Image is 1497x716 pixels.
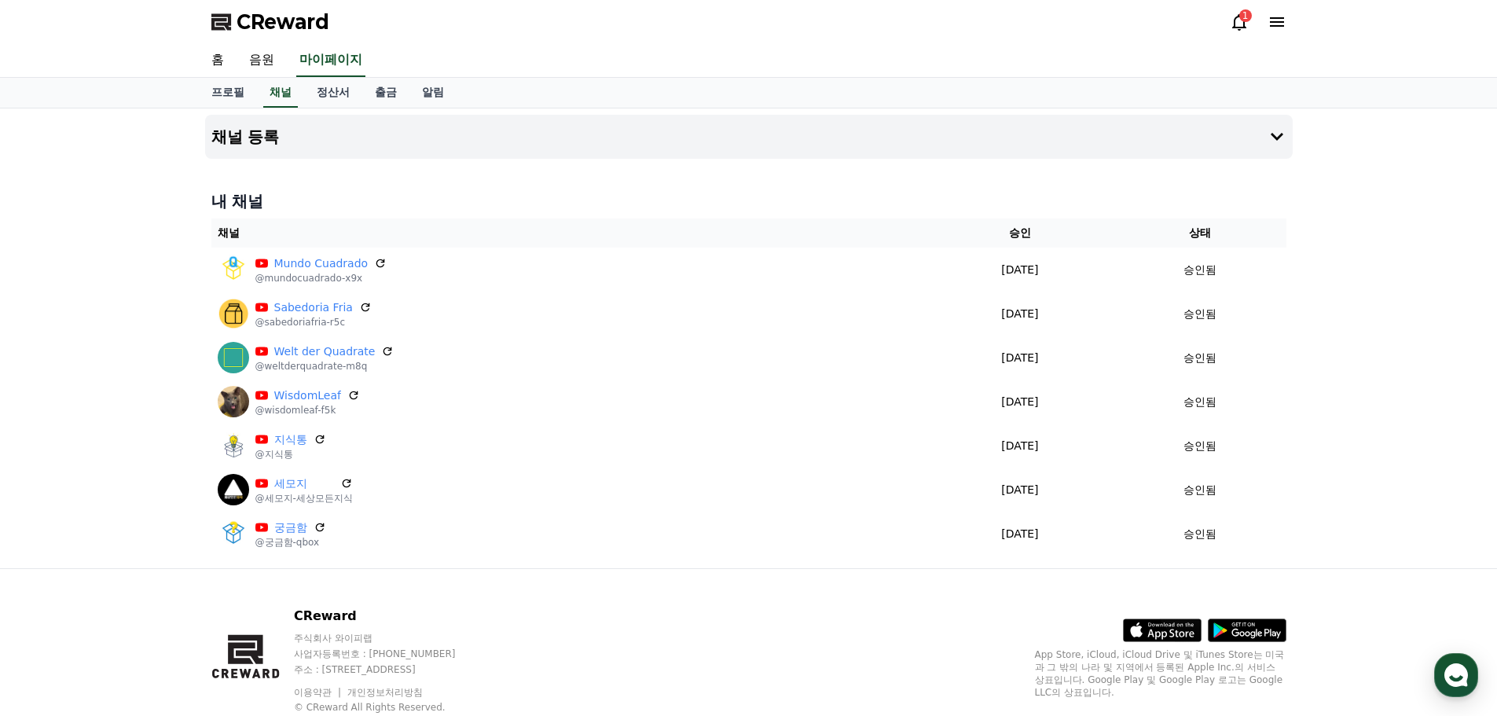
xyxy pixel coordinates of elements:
span: CReward [237,9,329,35]
p: @세모지-세상모든지식 [255,492,353,505]
p: @궁금함-qbox [255,536,326,549]
p: 승인됨 [1183,438,1216,454]
img: Mundo Cuadrado [218,254,249,285]
a: 정산서 [304,78,362,108]
a: Welt der Quadrate [274,343,376,360]
a: CReward [211,9,329,35]
p: [DATE] [932,438,1107,454]
p: App Store, iCloud, iCloud Drive 및 iTunes Store는 미국과 그 밖의 나라 및 지역에서 등록된 Apple Inc.의 서비스 상표입니다. Goo... [1035,648,1286,699]
p: [DATE] [932,306,1107,322]
a: 1 [1230,13,1249,31]
p: 승인됨 [1183,482,1216,498]
img: 궁금함 [218,518,249,549]
img: Welt der Quadrate [218,342,249,373]
p: 주소 : [STREET_ADDRESS] [294,663,486,676]
p: @weltderquadrate-m8q [255,360,394,373]
a: 이용약관 [294,687,343,698]
a: 마이페이지 [296,44,365,77]
th: 상태 [1114,218,1286,248]
a: Sabedoria Fria [274,299,353,316]
p: @지식통 [255,448,326,461]
p: [DATE] [932,350,1107,366]
p: 승인됨 [1183,306,1216,322]
p: 승인됨 [1183,394,1216,410]
p: 승인됨 [1183,526,1216,542]
div: 1 [1239,9,1252,22]
img: WisdomLeaf [218,386,249,417]
img: 지식통 [218,430,249,461]
p: @wisdomleaf-f5k [255,404,360,417]
a: 지식통 [274,431,307,448]
p: 승인됨 [1183,262,1216,278]
h4: 내 채널 [211,190,1286,212]
a: 음원 [237,44,287,77]
a: WisdomLeaf [274,387,341,404]
th: 승인 [926,218,1114,248]
a: 궁금함 [274,520,307,536]
p: [DATE] [932,262,1107,278]
a: 홈 [199,44,237,77]
img: Sabedoria Fria [218,298,249,329]
th: 채널 [211,218,926,248]
img: 세모지 [218,474,249,505]
p: @mundocuadrado-x9x [255,272,387,285]
p: [DATE] [932,526,1107,542]
a: 개인정보처리방침 [347,687,423,698]
p: [DATE] [932,482,1107,498]
p: @sabedoriafria-r5c [255,316,372,329]
a: Mundo Cuadrado [274,255,369,272]
p: CReward [294,607,486,626]
p: 승인됨 [1183,350,1216,366]
p: 사업자등록번호 : [PHONE_NUMBER] [294,648,486,660]
a: 출금 [362,78,409,108]
a: 채널 [263,78,298,108]
p: 주식회사 와이피랩 [294,632,486,644]
a: 프로필 [199,78,257,108]
p: [DATE] [932,394,1107,410]
button: 채널 등록 [205,115,1293,159]
h4: 채널 등록 [211,128,280,145]
a: 세모지 [274,475,334,492]
a: 알림 [409,78,457,108]
p: © CReward All Rights Reserved. [294,701,486,714]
